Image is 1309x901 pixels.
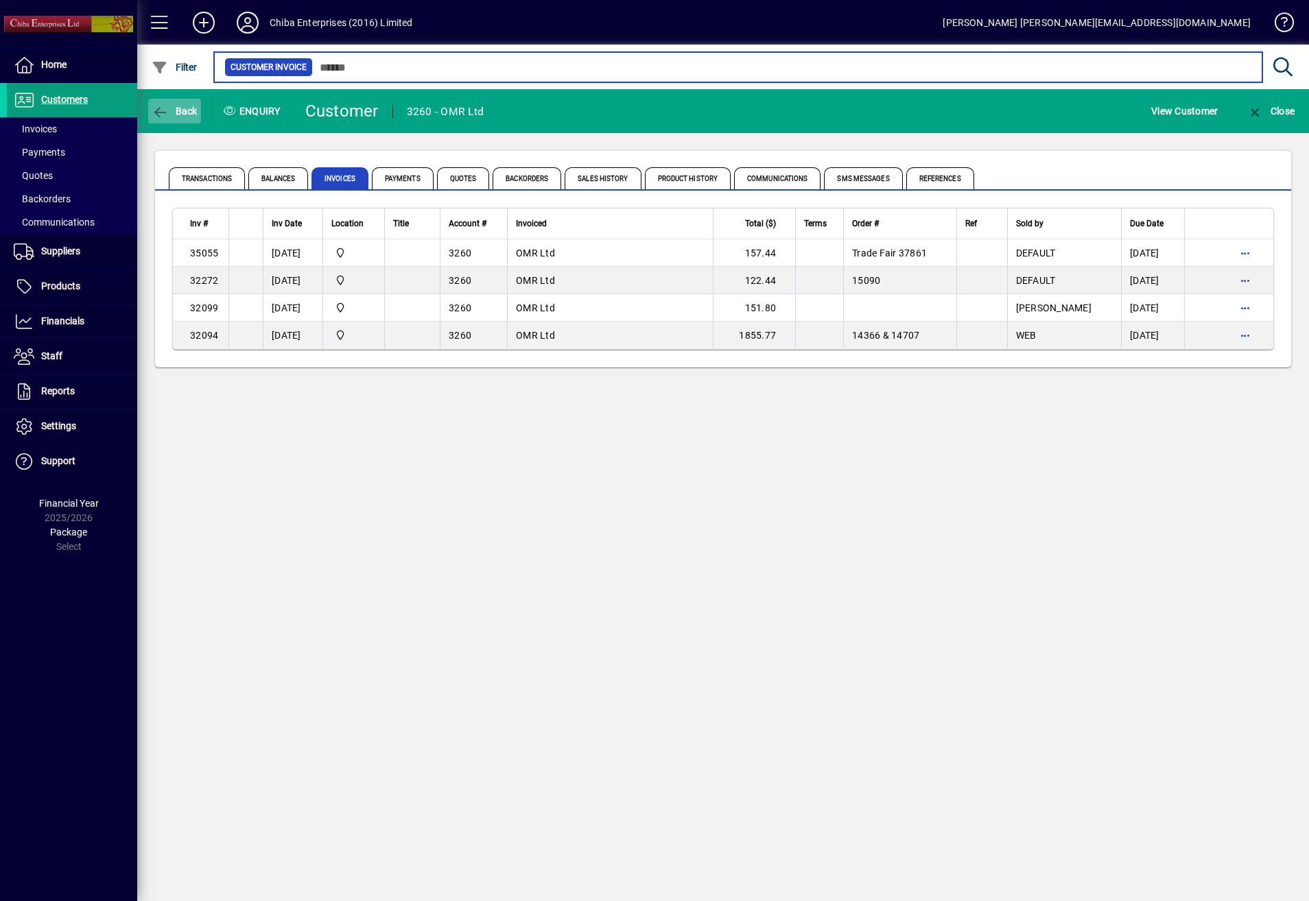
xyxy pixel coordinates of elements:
[14,147,65,158] span: Payments
[331,216,376,231] div: Location
[1016,275,1056,286] span: DEFAULT
[152,106,198,117] span: Back
[331,328,376,343] span: Central
[263,267,322,294] td: [DATE]
[1016,248,1056,259] span: DEFAULT
[7,374,137,409] a: Reports
[372,167,434,189] span: Payments
[14,123,57,134] span: Invoices
[331,300,376,315] span: Central
[41,385,75,396] span: Reports
[148,99,201,123] button: Back
[824,167,902,189] span: SMS Messages
[7,48,137,82] a: Home
[493,167,561,189] span: Backorders
[734,167,821,189] span: Communications
[41,420,76,431] span: Settings
[190,302,218,313] span: 32099
[14,170,53,181] span: Quotes
[713,294,795,322] td: 151.80
[852,216,879,231] span: Order #
[148,55,201,80] button: Filter
[7,409,137,444] a: Settings
[41,350,62,361] span: Staff
[41,59,67,70] span: Home
[1121,294,1184,322] td: [DATE]
[449,248,471,259] span: 3260
[41,94,88,105] span: Customers
[7,269,137,304] a: Products
[1130,216,1176,231] div: Due Date
[263,294,322,322] td: [DATE]
[1264,3,1292,47] a: Knowledge Base
[1016,216,1113,231] div: Sold by
[7,187,137,211] a: Backorders
[137,99,213,123] app-page-header-button: Back
[1234,269,1256,291] button: More options
[7,164,137,187] a: Quotes
[41,245,80,256] span: Suppliers
[804,216,827,231] span: Terms
[190,248,218,259] span: 35055
[7,339,137,374] a: Staff
[213,100,295,122] div: Enquiry
[14,193,71,204] span: Backorders
[190,275,218,286] span: 32272
[311,167,368,189] span: Invoices
[965,216,999,231] div: Ref
[852,330,919,341] span: 14366 & 14707
[169,167,245,189] span: Transactions
[1234,324,1256,346] button: More options
[852,248,927,259] span: Trade Fair 37861
[722,216,788,231] div: Total ($)
[226,10,270,35] button: Profile
[190,330,218,341] span: 32094
[331,273,376,288] span: Central
[7,211,137,234] a: Communications
[7,117,137,141] a: Invoices
[248,167,308,189] span: Balances
[305,100,379,122] div: Customer
[1234,297,1256,319] button: More options
[1247,106,1295,117] span: Close
[745,216,776,231] span: Total ($)
[1016,302,1092,313] span: [PERSON_NAME]
[270,12,413,34] div: Chiba Enterprises (2016) Limited
[41,280,80,291] span: Products
[7,304,137,339] a: Financials
[41,315,84,326] span: Financials
[39,498,99,509] span: Financial Year
[331,216,364,231] span: Location
[7,235,137,269] a: Suppliers
[1121,267,1184,294] td: [DATE]
[516,248,555,259] span: OMR Ltd
[407,101,484,123] div: 3260 - OMR Ltd
[516,330,555,341] span: OMR Ltd
[263,239,322,267] td: [DATE]
[331,245,376,261] span: Central
[1243,99,1298,123] button: Close
[565,167,641,189] span: Sales History
[449,216,486,231] span: Account #
[437,167,490,189] span: Quotes
[1148,99,1221,123] button: View Customer
[645,167,731,189] span: Product History
[906,167,974,189] span: References
[393,216,432,231] div: Title
[713,267,795,294] td: 122.44
[516,302,555,313] span: OMR Ltd
[393,216,409,231] span: Title
[1130,216,1164,231] span: Due Date
[516,216,705,231] div: Invoiced
[1232,99,1309,123] app-page-header-button: Close enquiry
[713,322,795,349] td: 1855.77
[272,216,302,231] span: Inv Date
[7,141,137,164] a: Payments
[965,216,977,231] span: Ref
[182,10,226,35] button: Add
[50,527,87,538] span: Package
[1016,216,1043,231] span: Sold by
[449,275,471,286] span: 3260
[263,322,322,349] td: [DATE]
[190,216,220,231] div: Inv #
